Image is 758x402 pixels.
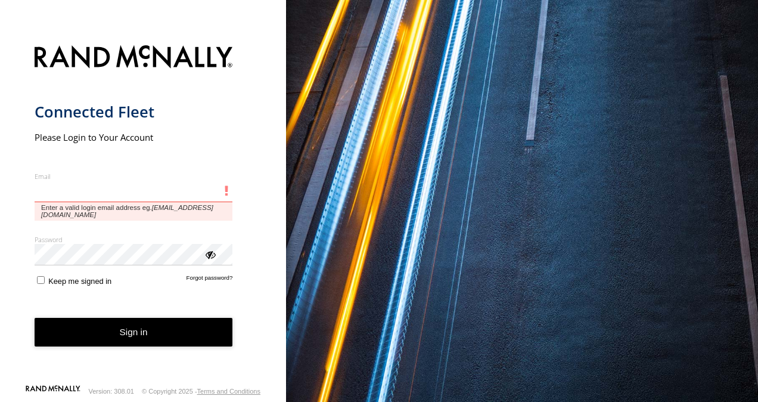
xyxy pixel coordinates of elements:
[41,204,213,218] em: [EMAIL_ADDRESS][DOMAIN_NAME]
[35,131,233,143] h2: Please Login to Your Account
[187,274,233,286] a: Forgot password?
[37,276,45,284] input: Keep me signed in
[142,388,260,395] div: © Copyright 2025 -
[35,202,233,221] span: Enter a valid login email address eg.
[35,38,252,384] form: main
[89,388,134,395] div: Version: 308.01
[197,388,260,395] a: Terms and Conditions
[35,172,233,181] label: Email
[48,277,111,286] span: Keep me signed in
[204,248,216,260] div: ViewPassword
[35,102,233,122] h1: Connected Fleet
[35,318,233,347] button: Sign in
[26,385,80,397] a: Visit our Website
[35,43,233,73] img: Rand McNally
[35,235,233,244] label: Password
